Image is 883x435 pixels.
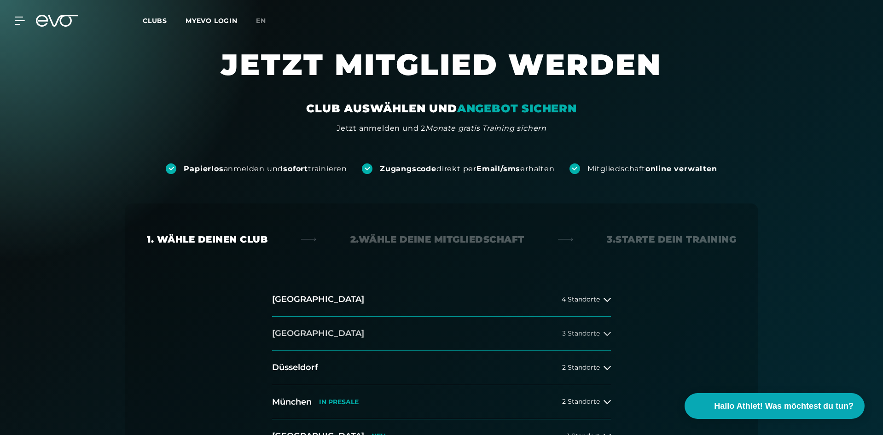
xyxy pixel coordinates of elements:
div: Jetzt anmelden und 2 [337,123,546,134]
div: 1. Wähle deinen Club [147,233,267,246]
strong: Email/sms [476,164,520,173]
h2: München [272,396,312,408]
button: [GEOGRAPHIC_DATA]4 Standorte [272,283,611,317]
strong: sofort [283,164,308,173]
div: 2. Wähle deine Mitgliedschaft [350,233,524,246]
span: 2 Standorte [562,364,600,371]
span: en [256,17,266,25]
div: 3. Starte dein Training [607,233,736,246]
button: Hallo Athlet! Was möchtest du tun? [685,393,865,419]
p: IN PRESALE [319,398,359,406]
div: Mitgliedschaft [587,164,717,174]
a: Clubs [143,16,186,25]
strong: Zugangscode [380,164,436,173]
span: 2 Standorte [562,398,600,405]
span: Clubs [143,17,167,25]
button: [GEOGRAPHIC_DATA]3 Standorte [272,317,611,351]
span: 3 Standorte [562,330,600,337]
a: MYEVO LOGIN [186,17,238,25]
em: ANGEBOT SICHERN [457,102,577,115]
div: direkt per erhalten [380,164,554,174]
a: en [256,16,277,26]
span: 4 Standorte [562,296,600,303]
em: Monate gratis Training sichern [425,124,546,133]
h2: [GEOGRAPHIC_DATA] [272,328,364,339]
h2: [GEOGRAPHIC_DATA] [272,294,364,305]
strong: Papierlos [184,164,223,173]
button: Düsseldorf2 Standorte [272,351,611,385]
h2: Düsseldorf [272,362,318,373]
div: CLUB AUSWÄHLEN UND [306,101,576,116]
strong: online verwalten [645,164,717,173]
span: Hallo Athlet! Was möchtest du tun? [714,400,854,412]
h1: JETZT MITGLIED WERDEN [165,46,718,101]
div: anmelden und trainieren [184,164,347,174]
button: MünchenIN PRESALE2 Standorte [272,385,611,419]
